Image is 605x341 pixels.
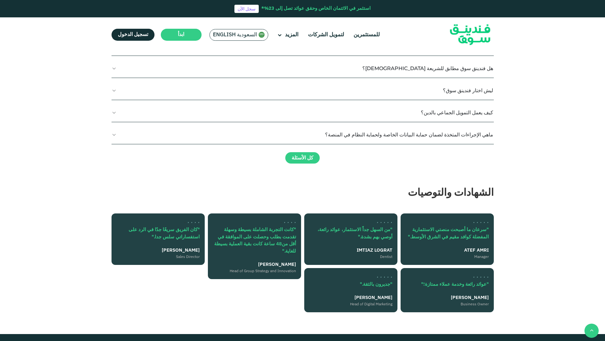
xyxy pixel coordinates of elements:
[406,301,489,307] div: Business Owner
[234,5,259,13] a: سجل الآن
[118,32,148,37] span: تسجيل الدخول
[112,103,494,122] button: كيف يعمل التمويل الجماعي بالدين؟
[112,59,494,78] button: هل فندينق سوق مطابق للشريعة [DEMOGRAPHIC_DATA]؟
[213,261,296,268] div: [PERSON_NAME]
[406,247,489,254] div: Atef Amri
[408,188,494,198] span: الشهادات والتوصيات
[261,5,371,12] div: استثمر في الائتمان الخاص وحقق عوائد تصل إلى 23%*
[584,324,599,338] button: back
[117,247,200,254] div: [PERSON_NAME]
[309,301,392,307] div: Head of Digital Marketing
[309,247,392,254] div: Imtiaz Lograt
[112,37,494,56] button: ﻣﺎذا ﺗﻘﺪم فندينق سوق؟
[178,32,184,37] span: ابدأ
[112,29,154,41] a: تسجيل الدخول
[214,228,296,254] span: "كانت التجربة الشاملة بسيطة وسهلة تقدمت بطلب وحصلت على الموافقة في أقل من48 ساعة كانت بقية العملي...
[318,228,392,239] span: "من السهل جداً الاستثمار، عوائد رائعة، أوصي بهم بشدة."
[309,294,392,302] div: [PERSON_NAME]
[129,228,200,239] span: "كان الفريق سريعًا جدًا في الرد على استفساراتي سلس جدا."
[406,294,489,302] div: [PERSON_NAME]
[421,282,489,286] span: "عوائد رائعة وخدمة عملاء ممتازة!"
[406,254,489,260] div: Manager
[285,32,299,38] span: المزيد
[213,268,296,274] div: Head of Group Strategy and Innovation
[408,228,489,239] span: "سرعان ما أصبحت منصتي الاستثمارية المفضلة كوافد مقيم في الشرق الأوسط."
[112,125,494,144] button: ماهي الإجراءات المتخذة لضمان حماية البيانات الخاصة ولحماية النظام في المنصة؟
[285,152,320,164] a: كل الأسئلة
[306,30,346,40] a: لتمويل الشركات
[309,254,392,260] div: Dentist
[117,254,200,260] div: Sales Director
[112,81,494,100] button: ليش اختار فندينق سوق؟
[352,30,381,40] a: للمستثمرين
[360,282,392,286] span: "جديرون بالثقة."
[213,31,257,39] span: السعودية English
[258,32,265,38] img: SA Flag
[439,19,501,51] img: Logo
